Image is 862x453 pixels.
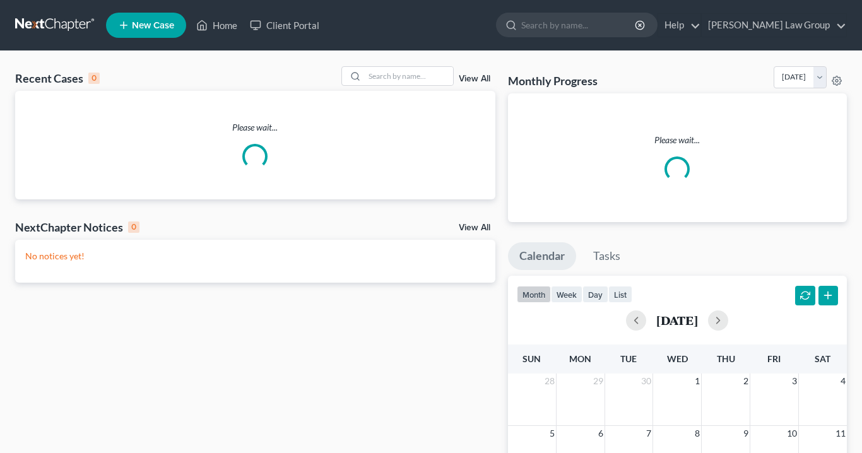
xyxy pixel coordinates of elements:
span: 10 [786,426,798,441]
p: No notices yet! [25,250,485,262]
button: month [517,286,551,303]
span: 5 [548,426,556,441]
button: list [608,286,632,303]
span: 11 [834,426,847,441]
span: Fri [767,353,781,364]
span: Sat [815,353,830,364]
span: 30 [640,374,652,389]
span: Mon [569,353,591,364]
span: 7 [645,426,652,441]
a: View All [459,74,490,83]
a: [PERSON_NAME] Law Group [702,14,846,37]
button: day [582,286,608,303]
a: Calendar [508,242,576,270]
span: 2 [742,374,750,389]
input: Search by name... [365,67,453,85]
span: Wed [667,353,688,364]
div: Recent Cases [15,71,100,86]
span: 6 [597,426,605,441]
a: Home [190,14,244,37]
a: View All [459,223,490,232]
div: 0 [88,73,100,84]
input: Search by name... [521,13,637,37]
a: Client Portal [244,14,326,37]
span: 1 [694,374,701,389]
span: Tue [620,353,637,364]
a: Help [658,14,700,37]
span: Thu [717,353,735,364]
span: 28 [543,374,556,389]
span: 29 [592,374,605,389]
span: 4 [839,374,847,389]
p: Please wait... [15,121,495,134]
p: Please wait... [518,134,837,146]
span: Sun [523,353,541,364]
h2: [DATE] [656,314,698,327]
span: 8 [694,426,701,441]
span: 3 [791,374,798,389]
a: Tasks [582,242,632,270]
h3: Monthly Progress [508,73,598,88]
button: week [551,286,582,303]
div: NextChapter Notices [15,220,139,235]
div: 0 [128,221,139,233]
span: New Case [132,21,174,30]
span: 9 [742,426,750,441]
